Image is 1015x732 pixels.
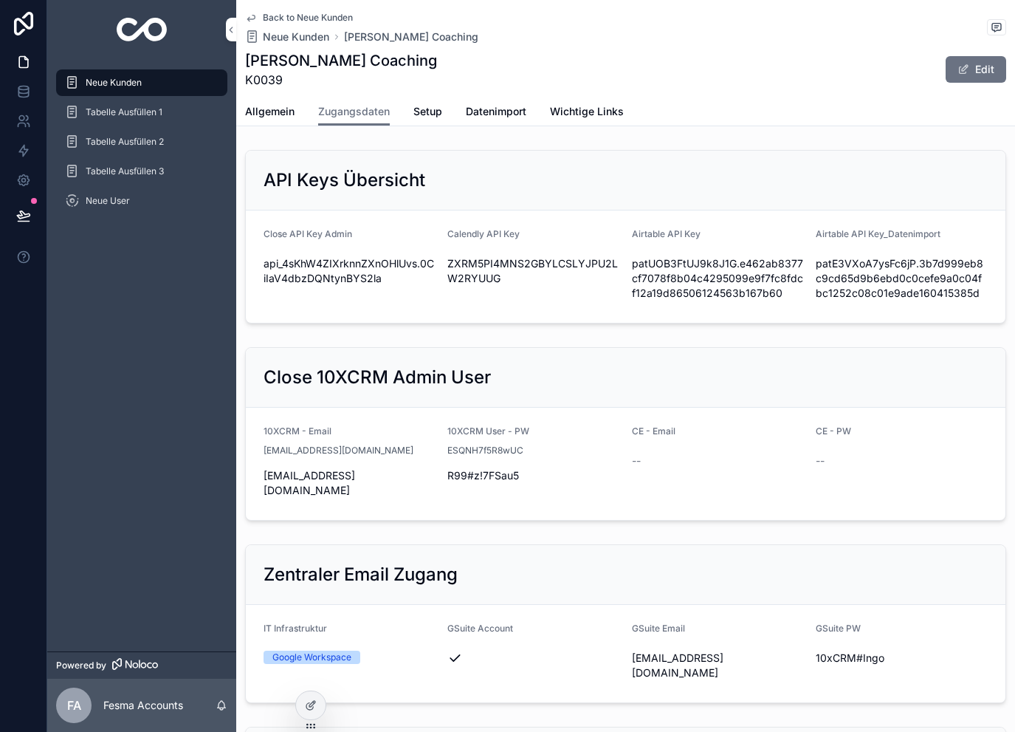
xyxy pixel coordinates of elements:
span: IT Infrastruktur [264,623,327,634]
a: Zugangsdaten [318,98,390,126]
span: Zugangsdaten [318,104,390,119]
h2: Close 10XCRM Admin User [264,366,491,389]
span: Allgemein [245,104,295,119]
span: Datenimport [466,104,526,119]
span: -- [816,454,825,468]
span: Airtable API Key_Datenimport [816,228,940,239]
a: Back to Neue Kunden [245,12,353,24]
h2: API Keys Übersicht [264,168,425,192]
a: Wichtige Links [550,98,624,128]
span: patUOB3FtUJ9k8J1G.e462ab8377cf7078f8b04c4295099e9f7fc8fdcf12a19d86506124563b167b60 [632,256,804,301]
h1: [PERSON_NAME] Coaching [245,50,437,71]
a: Neue Kunden [56,69,227,96]
a: Tabelle Ausfüllen 3 [56,158,227,185]
a: Setup [413,98,442,128]
span: Setup [413,104,442,119]
span: GSuite Email [632,623,685,634]
span: GSuite Account [447,623,513,634]
div: Google Workspace [272,651,351,664]
span: Neue User [86,195,130,207]
a: Powered by [47,651,236,679]
a: Tabelle Ausfüllen 1 [56,99,227,126]
a: Datenimport [466,98,526,128]
span: [EMAIL_ADDRESS][DOMAIN_NAME] [264,468,436,498]
span: ZXRM5PI4MNS2GBYLCSLYJPU2LW2RYUUG [447,256,619,286]
span: patE3VXoA7ysFc6jP.3b7d999eb8c9cd65d9b6ebd0c0cefe9a0c04fbc1252c08c01e9ade160415385d [816,256,988,301]
span: api_4sKhW4ZIXrknnZXnOHlUvs.0CiIaV4dbzDQNtynBYS2la [264,256,436,286]
span: 10XCRM - Email [264,425,331,437]
a: [PERSON_NAME] Coaching [344,30,478,44]
span: Tabelle Ausfüllen 1 [86,106,162,118]
div: scrollable content [47,59,236,233]
span: Tabelle Ausfüllen 3 [86,165,164,177]
h2: Zentraler Email Zugang [264,563,458,586]
span: Back to Neue Kunden [263,12,353,24]
span: FA [67,697,81,714]
span: -- [632,454,641,468]
span: Powered by [56,660,106,671]
span: [EMAIL_ADDRESS][DOMAIN_NAME] [632,651,804,680]
span: 10XCRM User - PW [447,425,529,437]
span: Neue Kunden [86,77,142,89]
a: Tabelle Ausfüllen 2 [56,129,227,155]
span: 10xCRM#Ingo [816,651,988,666]
span: CE - PW [816,425,851,437]
span: Neue Kunden [263,30,329,44]
span: CE - Email [632,425,675,437]
button: Edit [946,56,1006,83]
span: Airtable API Key [632,228,701,239]
span: Close API Key Admin [264,228,352,239]
p: Fesma Accounts [103,698,183,713]
span: Wichtige Links [550,104,624,119]
a: Neue User [56,188,227,214]
img: App logo [117,18,168,41]
span: K0039 [245,71,437,89]
span: Calendly API Key [447,228,520,239]
span: ESQNH7f5R8wUC [447,445,523,456]
span: [EMAIL_ADDRESS][DOMAIN_NAME] [264,445,413,456]
span: Tabelle Ausfüllen 2 [86,136,164,148]
span: GSuite PW [816,623,861,634]
a: Allgemein [245,98,295,128]
a: Neue Kunden [245,30,329,44]
span: R99#z!7FSau5 [447,468,619,483]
